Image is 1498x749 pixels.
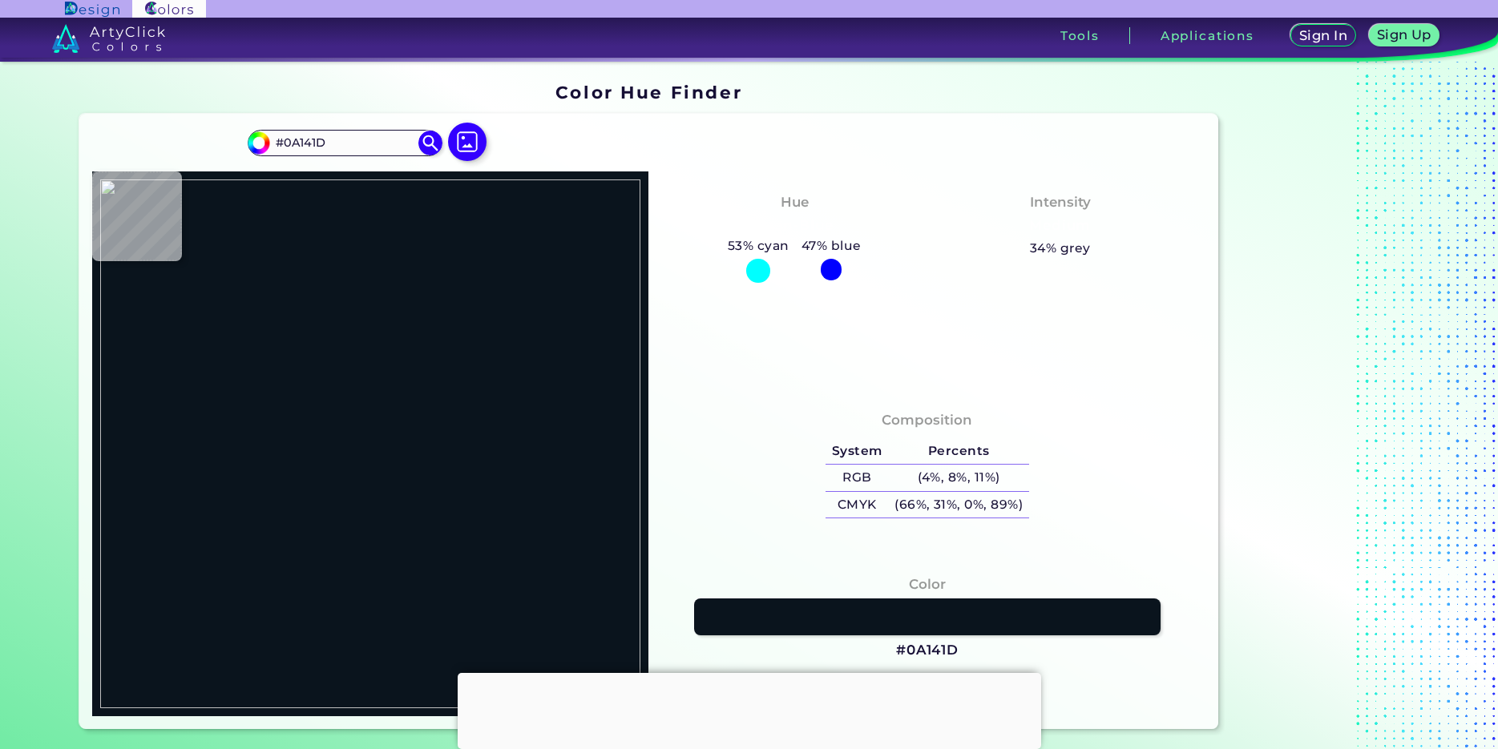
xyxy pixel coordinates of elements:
h5: CMYK [826,492,888,518]
h3: #0A141D [896,641,959,660]
h5: (4%, 8%, 11%) [888,465,1028,491]
h4: Color [909,573,946,596]
h5: 34% grey [1030,238,1091,259]
img: icon search [418,131,442,155]
img: f8f871da-36d6-461a-8cd8-5c24586427ac [100,179,641,708]
h4: Composition [882,409,972,432]
h3: Cyan-Blue [749,216,840,236]
iframe: Advertisement [1225,76,1425,735]
h1: Color Hue Finder [555,80,742,104]
h4: Intensity [1030,191,1091,214]
a: Sign In [1290,24,1357,46]
h3: Medium [1023,216,1098,236]
h5: Percents [888,438,1028,465]
h5: 53% cyan [721,236,795,256]
h5: (66%, 31%, 0%, 89%) [888,492,1028,518]
img: ArtyClick Design logo [65,2,119,17]
h5: Sign Up [1376,28,1431,42]
iframe: Advertisement [458,673,1041,745]
img: logo_artyclick_colors_white.svg [52,24,165,53]
h3: Tools [1060,30,1100,42]
h5: Sign In [1298,29,1347,42]
a: Sign Up [1368,24,1439,46]
img: icon picture [448,123,487,161]
input: type color.. [270,132,419,154]
h5: 47% blue [795,236,867,256]
h4: Hue [781,191,809,214]
h5: RGB [826,465,888,491]
h5: System [826,438,888,465]
h3: Applications [1161,30,1254,42]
